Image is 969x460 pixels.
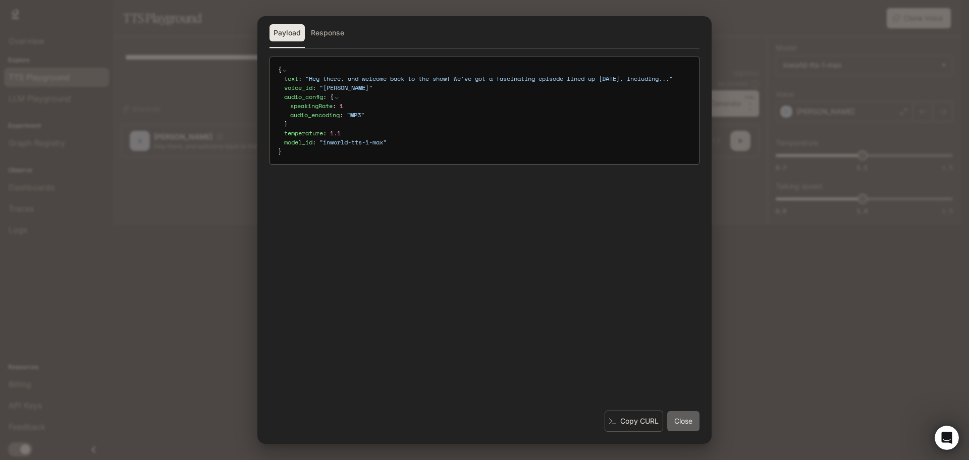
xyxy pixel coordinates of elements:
div: : [284,92,691,129]
span: text [284,74,298,83]
div: : [284,83,691,92]
span: audio_config [284,92,323,101]
span: " Hey there, and welcome back to the show! We've got a fascinating episode lined up [DATE], inclu... [305,74,673,83]
div: : [284,138,691,147]
iframe: Intercom live chat [935,426,959,450]
span: voice_id [284,83,312,92]
span: " inworld-tts-1-max " [319,138,387,146]
div: : [284,129,691,138]
span: model_id [284,138,312,146]
span: " [PERSON_NAME] " [319,83,372,92]
div: : [284,74,691,83]
div: : [290,111,691,120]
span: } [278,147,282,156]
span: speakingRate [290,101,333,110]
button: Copy CURL [605,411,663,432]
span: audio_encoding [290,111,340,119]
span: { [278,65,282,74]
div: : [290,101,691,111]
span: 1 [340,101,343,110]
span: " MP3 " [347,111,364,119]
span: } [284,120,288,128]
button: Close [667,411,699,431]
span: 1.1 [330,129,341,137]
span: temperature [284,129,323,137]
button: Response [307,24,348,41]
button: Payload [270,24,305,41]
span: { [330,92,334,101]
